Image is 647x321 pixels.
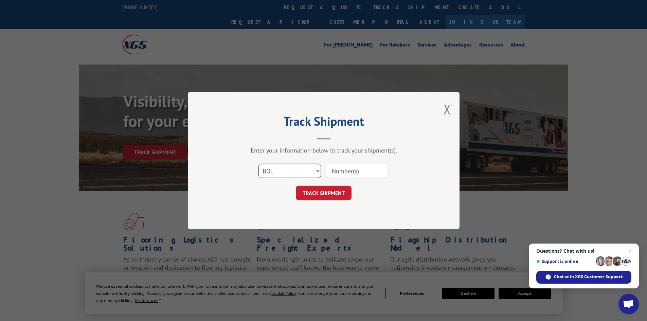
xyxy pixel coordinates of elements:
[222,117,426,129] h2: Track Shipment
[296,186,352,200] button: TRACK SHIPMENT
[626,247,634,255] span: Close chat
[536,259,593,264] span: Support is online
[444,100,451,118] button: Close modal
[536,271,631,284] div: Chat with XGS Customer Support
[554,274,623,280] span: Chat with XGS Customer Support
[536,248,631,254] span: Questions? Chat with us!
[222,146,426,154] div: Enter your information below to track your shipment(s).
[326,164,389,178] input: Number(s)
[618,294,639,314] div: Open chat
